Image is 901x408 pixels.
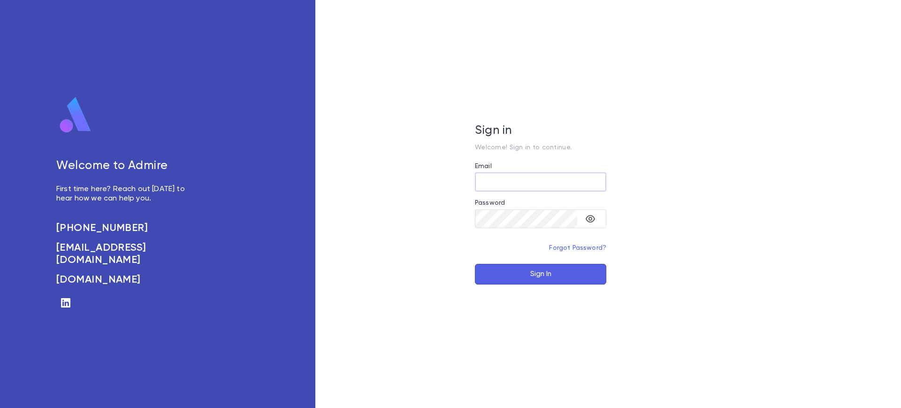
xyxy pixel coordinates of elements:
[581,209,600,228] button: toggle password visibility
[56,185,195,203] p: First time here? Reach out [DATE] to hear how we can help you.
[56,159,195,173] h5: Welcome to Admire
[475,264,606,285] button: Sign In
[475,124,606,138] h5: Sign in
[56,242,195,266] a: [EMAIL_ADDRESS][DOMAIN_NAME]
[56,222,195,234] a: [PHONE_NUMBER]
[475,199,505,207] label: Password
[475,144,606,151] p: Welcome! Sign in to continue.
[56,274,195,286] a: [DOMAIN_NAME]
[475,162,492,170] label: Email
[56,96,95,134] img: logo
[549,245,606,251] a: Forgot Password?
